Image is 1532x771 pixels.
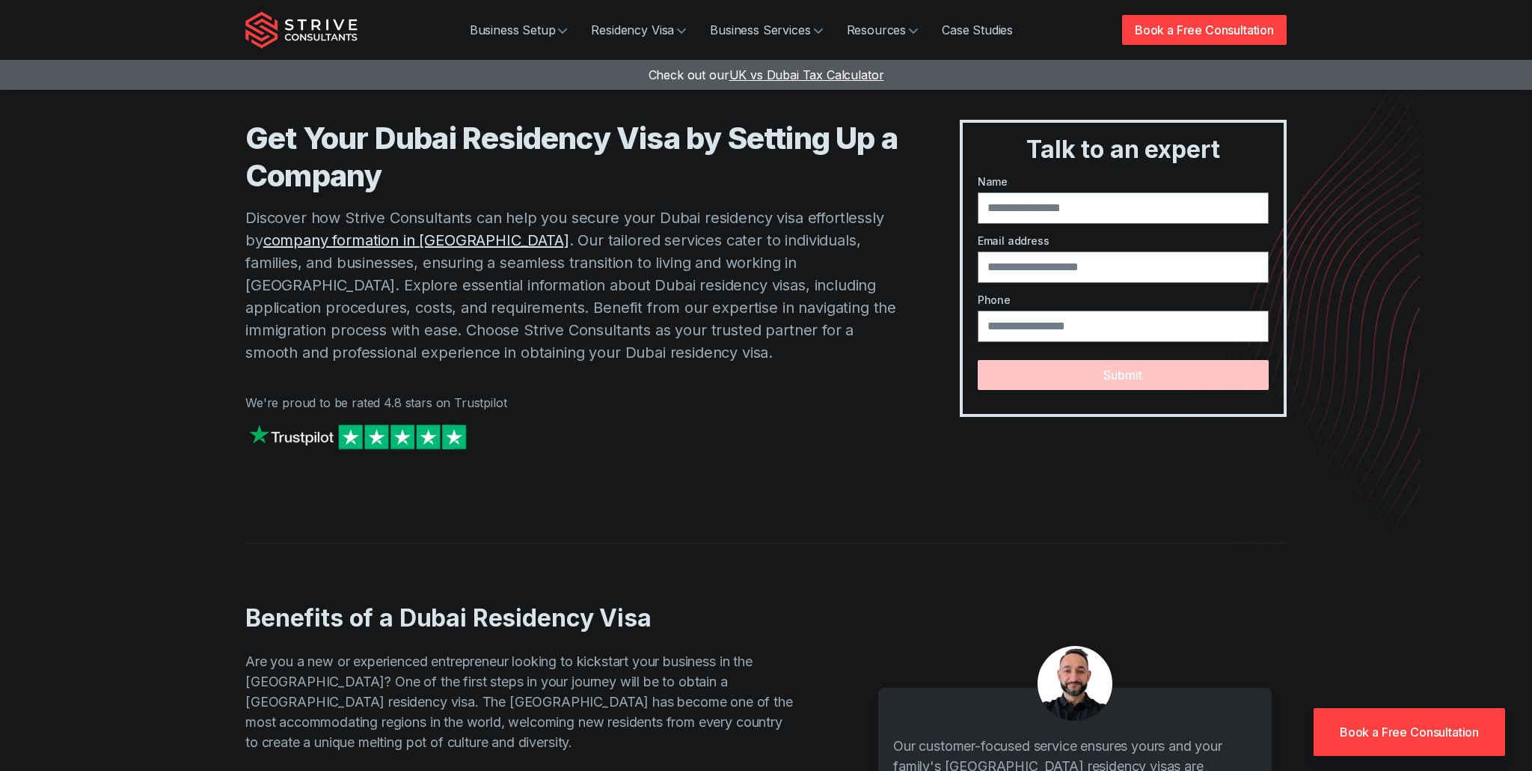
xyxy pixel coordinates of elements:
h3: Talk to an expert [969,135,1278,165]
p: Discover how Strive Consultants can help you secure your Dubai residency visa effortlessly by . O... [245,207,900,364]
label: Name [978,174,1269,189]
a: Check out ourUK vs Dubai Tax Calculator [649,67,884,82]
p: Are you a new or experienced entrepreneur looking to kickstart your business in the [GEOGRAPHIC_D... [245,651,797,752]
img: Strive Consultants [245,11,358,49]
label: Email address [978,233,1269,249]
a: Resources [835,15,931,45]
a: Business Services [698,15,834,45]
a: Book a Free Consultation [1122,15,1287,45]
button: Submit [978,360,1269,390]
img: Strive on Trustpilot [245,421,470,453]
a: Residency Visa [579,15,698,45]
a: company formation in [GEOGRAPHIC_DATA] [263,231,569,249]
h1: Get Your Dubai Residency Visa by Setting Up a Company [245,120,900,195]
h2: Benefits of a Dubai Residency Visa [245,603,797,633]
p: We're proud to be rated 4.8 stars on Trustpilot [245,394,900,412]
img: aDXDSydWJ-7kSlbU_Untitleddesign-75-.png [1038,646,1112,721]
a: Case Studies [930,15,1025,45]
a: Business Setup [458,15,580,45]
a: Book a Free Consultation [1314,708,1505,756]
span: UK vs Dubai Tax Calculator [729,67,884,82]
label: Phone [978,292,1269,308]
